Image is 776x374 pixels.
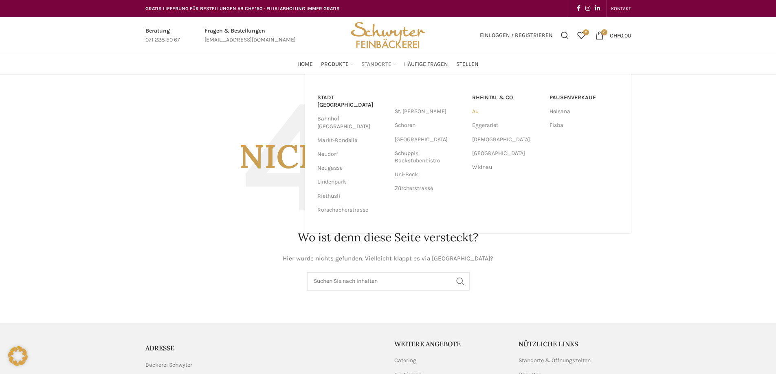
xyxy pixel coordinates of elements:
[317,175,387,189] a: Lindenpark
[317,147,387,161] a: Neudorf
[317,189,387,203] a: Riethüsli
[145,361,192,370] span: Bäckerei Schwyter
[317,112,387,133] a: Bahnhof [GEOGRAPHIC_DATA]
[472,133,541,147] a: [DEMOGRAPHIC_DATA]
[611,6,631,11] span: KONTAKT
[145,91,631,221] h3: Nicht gefunden
[607,0,635,17] div: Secondary navigation
[472,105,541,118] a: Au
[404,61,448,68] span: Häufige Fragen
[348,17,428,54] img: Bäckerei Schwyter
[574,3,583,14] a: Facebook social link
[395,182,464,195] a: Zürcherstrasse
[583,3,593,14] a: Instagram social link
[550,118,619,132] a: Fisba
[321,56,353,72] a: Produkte
[145,26,180,45] a: Infobox link
[472,91,541,105] a: RHEINTAL & CO
[297,61,313,68] span: Home
[550,105,619,118] a: Helsana
[456,61,479,68] span: Stellen
[550,91,619,105] a: Pausenverkauf
[456,56,479,72] a: Stellen
[145,6,340,11] span: GRATIS LIEFERUNG FÜR BESTELLUNGEN AB CHF 150 - FILIALABHOLUNG IMMER GRATIS
[472,147,541,160] a: [GEOGRAPHIC_DATA]
[395,118,464,132] a: Schoren
[472,160,541,174] a: Widnau
[611,0,631,17] a: KONTAKT
[601,29,607,35] span: 0
[321,61,349,68] span: Produkte
[297,56,313,72] a: Home
[361,61,391,68] span: Standorte
[145,254,631,264] p: Hier wurde nichts gefunden. Vielleicht klappt es via [GEOGRAPHIC_DATA]?
[395,147,464,168] a: Schuppis Backstubenbistro
[395,105,464,118] a: St. [PERSON_NAME]
[348,31,428,38] a: Site logo
[141,56,635,72] div: Main navigation
[317,133,387,147] a: Markt-Rondelle
[145,344,174,352] span: ADRESSE
[573,27,589,44] a: 0
[395,133,464,147] a: [GEOGRAPHIC_DATA]
[610,32,631,39] bdi: 0.00
[480,33,553,38] span: Einloggen / Registrieren
[476,27,557,44] a: Einloggen / Registrieren
[519,339,631,348] h5: Nützliche Links
[317,91,387,112] a: Stadt [GEOGRAPHIC_DATA]
[593,3,602,14] a: Linkedin social link
[573,27,589,44] div: Meine Wunschliste
[394,339,507,348] h5: Weitere Angebote
[204,26,296,45] a: Infobox link
[361,56,396,72] a: Standorte
[307,272,470,291] input: Suchen
[610,32,620,39] span: CHF
[145,230,631,245] h1: Wo ist denn diese Seite versteckt?
[591,27,635,44] a: 0 CHF0.00
[394,357,417,365] a: Catering
[583,29,589,35] span: 0
[317,161,387,175] a: Neugasse
[395,168,464,182] a: Uni-Beck
[557,27,573,44] a: Suchen
[317,203,387,217] a: Rorschacherstrasse
[404,56,448,72] a: Häufige Fragen
[472,118,541,132] a: Eggersriet
[519,357,591,365] a: Standorte & Öffnungszeiten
